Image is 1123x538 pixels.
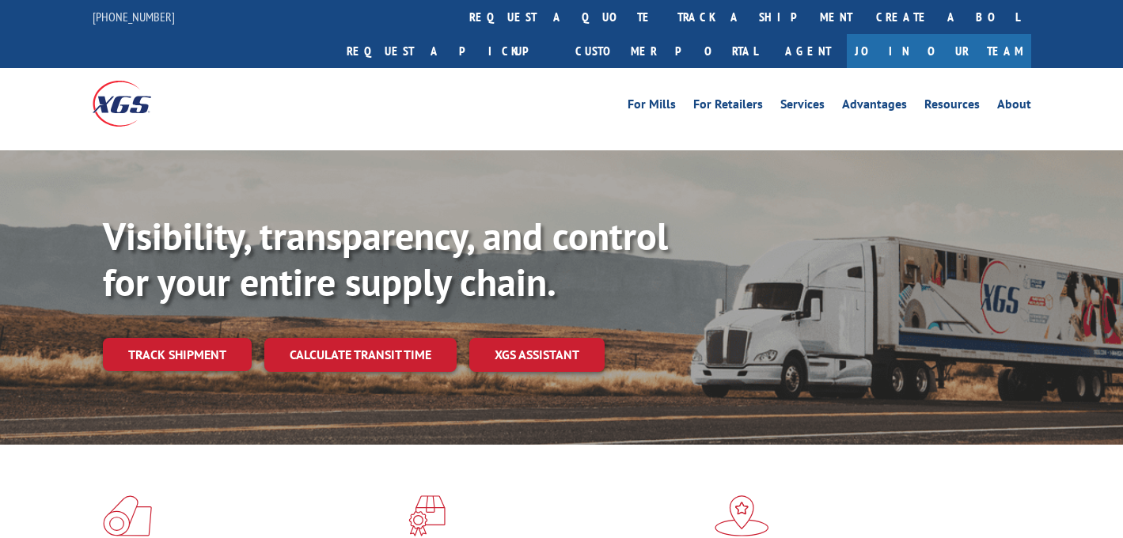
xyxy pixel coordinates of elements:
a: Agent [769,34,847,68]
img: xgs-icon-flagship-distribution-model-red [715,495,769,536]
a: XGS ASSISTANT [469,338,605,372]
a: Calculate transit time [264,338,457,372]
a: For Retailers [693,98,763,116]
a: Advantages [842,98,907,116]
b: Visibility, transparency, and control for your entire supply chain. [103,211,668,306]
a: For Mills [628,98,676,116]
img: xgs-icon-focused-on-flooring-red [408,495,446,536]
a: Request a pickup [335,34,563,68]
img: xgs-icon-total-supply-chain-intelligence-red [103,495,152,536]
a: Track shipment [103,338,252,371]
a: [PHONE_NUMBER] [93,9,175,25]
a: Customer Portal [563,34,769,68]
a: About [997,98,1031,116]
a: Join Our Team [847,34,1031,68]
a: Services [780,98,825,116]
a: Resources [924,98,980,116]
